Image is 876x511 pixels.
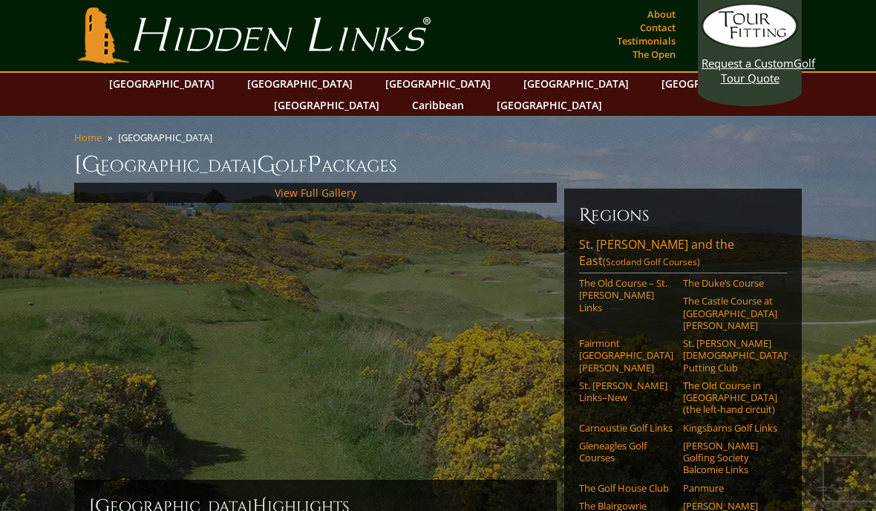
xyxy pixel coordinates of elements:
[654,73,774,94] a: [GEOGRAPHIC_DATA]
[579,277,673,313] a: The Old Course – St. [PERSON_NAME] Links
[240,73,360,94] a: [GEOGRAPHIC_DATA]
[683,337,777,374] a: St. [PERSON_NAME] [DEMOGRAPHIC_DATA]’ Putting Club
[629,44,679,65] a: The Open
[267,94,387,116] a: [GEOGRAPHIC_DATA]
[516,73,636,94] a: [GEOGRAPHIC_DATA]
[74,150,802,180] h1: [GEOGRAPHIC_DATA] olf ackages
[683,380,777,416] a: The Old Course in [GEOGRAPHIC_DATA] (the left-hand circuit)
[683,295,777,331] a: The Castle Course at [GEOGRAPHIC_DATA][PERSON_NAME]
[378,73,498,94] a: [GEOGRAPHIC_DATA]
[405,94,471,116] a: Caribbean
[275,186,356,200] a: View Full Gallery
[683,482,777,494] a: Panmure
[118,131,218,144] li: [GEOGRAPHIC_DATA]
[644,4,679,25] a: About
[579,482,673,494] a: The Golf House Club
[579,236,787,273] a: St. [PERSON_NAME] and the East(Scotland Golf Courses)
[702,4,798,85] a: Request a CustomGolf Tour Quote
[683,422,777,434] a: Kingsbarns Golf Links
[579,380,673,404] a: St. [PERSON_NAME] Links–New
[636,17,679,38] a: Contact
[257,150,275,180] span: G
[702,56,794,71] span: Request a Custom
[307,150,321,180] span: P
[579,204,787,227] h6: Regions
[613,30,679,51] a: Testimonials
[489,94,609,116] a: [GEOGRAPHIC_DATA]
[579,422,673,434] a: Carnoustie Golf Links
[683,440,777,476] a: [PERSON_NAME] Golfing Society Balcomie Links
[603,255,700,268] span: (Scotland Golf Courses)
[683,277,777,289] a: The Duke’s Course
[74,131,102,144] a: Home
[579,337,673,374] a: Fairmont [GEOGRAPHIC_DATA][PERSON_NAME]
[102,73,222,94] a: [GEOGRAPHIC_DATA]
[579,440,673,464] a: Gleneagles Golf Courses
